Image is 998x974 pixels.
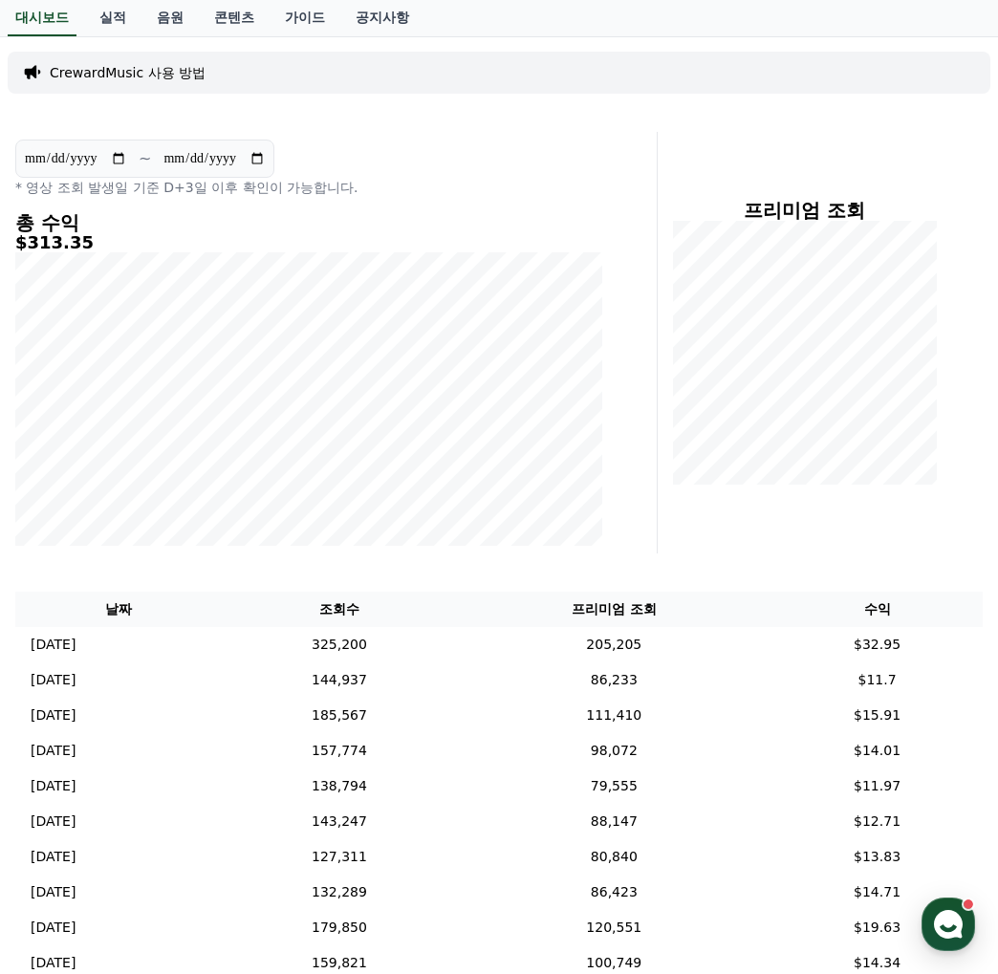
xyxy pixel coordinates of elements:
[457,627,772,662] td: 205,205
[31,953,76,973] p: [DATE]
[222,839,456,875] td: 127,311
[771,910,983,945] td: $19.63
[457,592,772,627] th: 프리미엄 조회
[139,147,151,170] p: ~
[457,804,772,839] td: 88,147
[31,776,76,796] p: [DATE]
[457,698,772,733] td: 111,410
[457,662,772,698] td: 86,233
[15,592,222,627] th: 날짜
[247,606,367,654] a: 설정
[457,875,772,910] td: 86,423
[15,212,603,233] h4: 총 수익
[31,918,76,938] p: [DATE]
[222,627,456,662] td: 325,200
[222,662,456,698] td: 144,937
[771,875,983,910] td: $14.71
[31,705,76,725] p: [DATE]
[771,662,983,698] td: $11.7
[31,812,76,832] p: [DATE]
[222,592,456,627] th: 조회수
[771,698,983,733] td: $15.91
[771,733,983,768] td: $14.01
[31,635,76,655] p: [DATE]
[222,910,456,945] td: 179,850
[771,768,983,804] td: $11.97
[771,627,983,662] td: $32.95
[295,635,318,650] span: 설정
[457,839,772,875] td: 80,840
[15,178,603,197] p: * 영상 조회 발생일 기준 D+3일 이후 확인이 가능합니다.
[771,592,983,627] th: 수익
[175,636,198,651] span: 대화
[673,200,937,221] h4: 프리미엄 조회
[31,741,76,761] p: [DATE]
[31,670,76,690] p: [DATE]
[50,63,206,82] a: CrewardMusic 사용 방법
[222,768,456,804] td: 138,794
[457,910,772,945] td: 120,551
[60,635,72,650] span: 홈
[31,882,76,902] p: [DATE]
[6,606,126,654] a: 홈
[222,875,456,910] td: 132,289
[457,768,772,804] td: 79,555
[126,606,247,654] a: 대화
[771,804,983,839] td: $12.71
[771,839,983,875] td: $13.83
[457,733,772,768] td: 98,072
[222,733,456,768] td: 157,774
[222,698,456,733] td: 185,567
[31,847,76,867] p: [DATE]
[222,804,456,839] td: 143,247
[15,233,603,252] h5: $313.35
